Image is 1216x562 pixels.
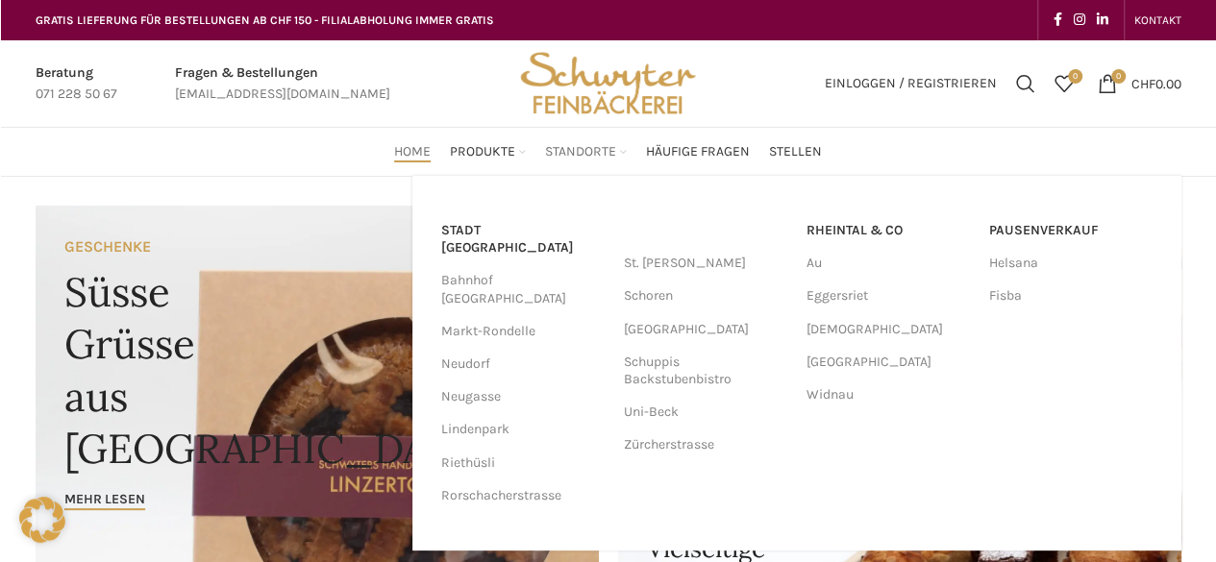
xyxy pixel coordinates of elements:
a: Riethüsli [441,447,605,479]
span: 0 [1068,69,1082,84]
span: KONTAKT [1134,13,1181,27]
span: CHF [1131,75,1155,91]
a: [DEMOGRAPHIC_DATA] [807,313,970,346]
a: St. [PERSON_NAME] [624,247,787,280]
a: Bahnhof [GEOGRAPHIC_DATA] [441,264,605,314]
a: Home [394,133,431,171]
a: Instagram social link [1068,7,1091,34]
a: Stellen [769,133,822,171]
a: Einloggen / Registrieren [815,64,1006,103]
span: Häufige Fragen [646,143,750,161]
a: Markt-Rondelle [441,315,605,348]
div: Meine Wunschliste [1045,64,1083,103]
a: Stadt [GEOGRAPHIC_DATA] [441,214,605,264]
div: Main navigation [26,133,1191,171]
a: Facebook social link [1048,7,1068,34]
a: RHEINTAL & CO [807,214,970,247]
span: Produkte [450,143,515,161]
a: Widnau [807,379,970,411]
a: Site logo [513,74,702,90]
span: Home [394,143,431,161]
a: Suchen [1006,64,1045,103]
span: 0 [1111,69,1126,84]
a: Standorte [545,133,627,171]
div: Secondary navigation [1125,1,1191,39]
a: Zürcherstrasse [624,428,787,461]
a: KONTAKT [1134,1,1181,39]
a: 0 [1045,64,1083,103]
img: Bäckerei Schwyter [513,40,702,127]
a: [GEOGRAPHIC_DATA] [807,346,970,379]
a: Rorschacherstrasse [441,479,605,512]
a: 0 CHF0.00 [1088,64,1191,103]
a: Schuppis Backstubenbistro [624,346,787,396]
a: Produkte [450,133,526,171]
a: Schoren [624,280,787,312]
a: Linkedin social link [1091,7,1114,34]
span: Stellen [769,143,822,161]
a: Pausenverkauf [989,214,1153,247]
a: Neudorf [441,348,605,380]
span: GRATIS LIEFERUNG FÜR BESTELLUNGEN AB CHF 150 - FILIALABHOLUNG IMMER GRATIS [36,13,494,27]
bdi: 0.00 [1131,75,1181,91]
a: Neugasse [441,380,605,413]
a: [GEOGRAPHIC_DATA] [624,313,787,346]
a: Fisba [989,280,1153,312]
a: Häufige Fragen [646,133,750,171]
a: Infobox link [36,62,117,106]
span: Standorte [545,143,616,161]
a: Eggersriet [807,280,970,312]
a: Infobox link [175,62,390,106]
a: Helsana [989,247,1153,280]
a: Uni-Beck [624,396,787,428]
span: Einloggen / Registrieren [825,77,997,90]
a: Au [807,247,970,280]
a: Lindenpark [441,413,605,446]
